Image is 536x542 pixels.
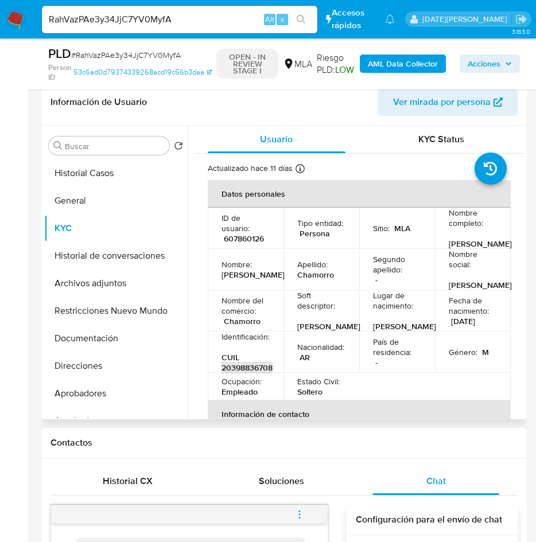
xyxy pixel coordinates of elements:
[222,270,285,280] p: [PERSON_NAME]
[385,14,395,24] a: Notificaciones
[449,347,477,357] p: Género :
[44,215,188,242] button: KYC
[297,218,343,228] p: Tipo entidad :
[208,163,293,174] p: Actualizado hace 11 días
[449,295,497,316] p: Fecha de nacimiento :
[297,321,360,332] p: [PERSON_NAME]
[208,180,511,208] th: Datos personales
[222,259,252,270] p: Nombre :
[394,223,410,233] p: MLA
[449,239,512,249] p: [PERSON_NAME]
[426,474,446,488] span: Chat
[451,316,475,326] p: [DATE]
[53,141,63,150] button: Buscar
[42,12,317,27] input: Buscar usuario o caso...
[208,400,511,428] th: Información de contacto
[44,270,188,297] button: Archivos adjuntos
[297,270,334,280] p: Chamorro
[44,352,188,380] button: Direcciones
[265,14,274,25] span: Alt
[297,376,340,387] p: Estado Civil :
[281,14,284,25] span: s
[317,52,355,76] span: Riesgo PLD:
[378,88,518,116] button: Ver mirada por persona
[297,387,323,397] p: Soltero
[360,54,446,73] button: AML Data Collector
[393,88,491,116] span: Ver mirada por persona
[418,132,464,146] span: KYC Status
[260,132,293,146] span: Usuario
[373,321,436,332] p: [PERSON_NAME]
[356,514,508,525] h3: Configuración para el envío de chat
[48,63,71,83] b: Person ID
[373,337,421,357] p: País de residencia :
[283,58,312,71] div: MLA
[468,54,500,73] span: Acciones
[373,290,421,311] p: Lugar de nacimiento :
[460,54,520,73] button: Acciones
[222,332,270,342] p: Identificación :
[297,259,328,270] p: Apellido :
[375,275,378,285] p: -
[44,297,188,325] button: Restricciones Nuevo Mundo
[44,159,188,187] button: Historial Casos
[422,14,511,25] p: lucia.neglia@mercadolibre.com
[368,54,438,73] b: AML Data Collector
[373,223,390,233] p: Sitio :
[512,27,530,36] span: 3.163.0
[449,249,497,270] p: Nombre social :
[65,141,165,151] input: Buscar
[332,7,374,31] span: Accesos rápidos
[515,13,527,25] a: Salir
[482,347,489,357] p: M
[44,380,188,407] button: Aprobadores
[44,242,188,270] button: Historial de conversaciones
[300,352,310,362] p: AR
[44,407,188,435] button: Aprobados
[44,325,188,352] button: Documentación
[71,49,181,61] span: # RahVazPAe3y34JjC7YV0MyfA
[335,63,354,76] span: LOW
[375,357,378,368] p: -
[373,254,421,275] p: Segundo apellido :
[73,63,212,83] a: 53c6ad0d79374339268acd19c56b3daa
[222,352,273,373] p: CUIL 20398836708
[222,213,270,233] p: ID de usuario :
[222,376,262,387] p: Ocupación :
[259,474,304,488] span: Soluciones
[222,387,258,397] p: Empleado
[449,280,512,290] p: [PERSON_NAME]
[103,474,153,488] span: Historial CX
[51,437,518,449] h1: Contactos
[224,233,264,244] p: 607860126
[174,141,183,154] button: Volver al orden por defecto
[224,316,261,326] p: Chamorro
[297,342,344,352] p: Nacionalidad :
[449,208,497,228] p: Nombre completo :
[281,501,319,528] button: menu-action
[300,228,330,239] p: Persona
[48,44,71,63] b: PLD
[51,96,147,108] h1: Información de Usuario
[297,290,345,311] p: Soft descriptor :
[222,295,270,316] p: Nombre del comercio :
[289,11,313,28] button: search-icon
[44,187,188,215] button: General
[216,49,278,79] p: OPEN - IN REVIEW STAGE I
